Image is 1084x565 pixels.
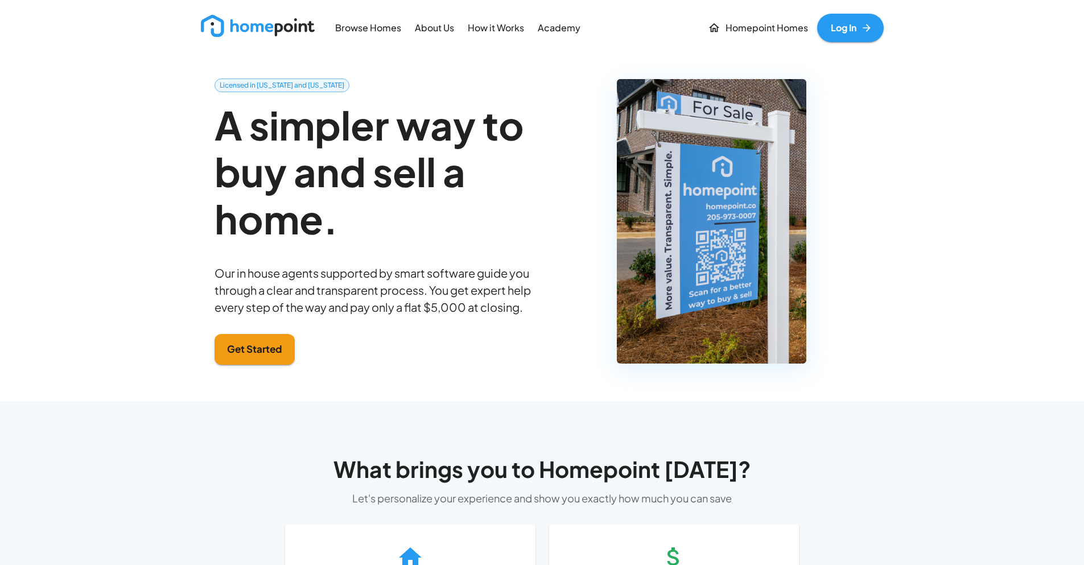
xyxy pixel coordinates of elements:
p: Let's personalize your experience and show you exactly how much you can save [233,490,852,506]
img: new_logo_light.png [201,15,315,37]
a: Log In [817,14,884,42]
p: Academy [538,22,580,35]
a: Homepoint Homes [703,14,813,42]
a: About Us [410,15,459,40]
span: Licensed in [US_STATE] and [US_STATE] [215,80,349,90]
p: Our in house agents supported by smart software guide you through a clear and transparent process... [215,265,531,316]
h4: What brings you to Homepoint [DATE]? [233,456,852,483]
p: Browse Homes [335,22,401,35]
a: Browse Homes [331,15,406,40]
button: Get Started [215,334,295,365]
img: Homepoint For Sale Sign [617,79,806,364]
p: About Us [415,22,454,35]
p: Homepoint Homes [726,22,808,35]
a: How it Works [463,15,529,40]
a: Academy [533,15,585,40]
p: How it Works [468,22,524,35]
h2: A simpler way to buy and sell a home. [215,101,531,242]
